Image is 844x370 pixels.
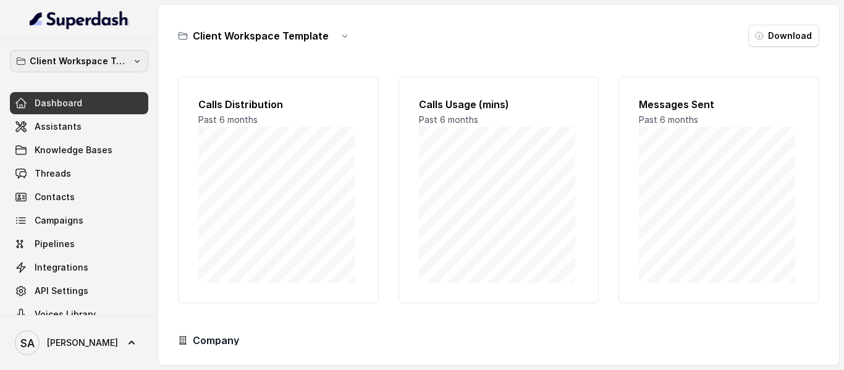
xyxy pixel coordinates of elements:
span: Contacts [35,191,75,203]
span: Integrations [35,261,88,274]
a: Campaigns [10,209,148,232]
h3: Company [193,333,239,348]
a: [PERSON_NAME] [10,326,148,360]
p: Client Workspace Template [30,54,129,69]
a: Contacts [10,186,148,208]
img: light.svg [30,10,129,30]
button: Client Workspace Template [10,50,148,72]
span: API Settings [35,285,88,297]
text: SA [20,337,35,350]
a: Integrations [10,256,148,279]
a: Threads [10,162,148,185]
a: Knowledge Bases [10,139,148,161]
span: [PERSON_NAME] [47,337,118,349]
a: Dashboard [10,92,148,114]
a: Voices Library [10,303,148,326]
button: Download [748,25,819,47]
span: Pipelines [35,238,75,250]
span: Past 6 months [198,114,258,125]
span: Dashboard [35,97,82,109]
span: Voices Library [35,308,96,321]
a: Pipelines [10,233,148,255]
a: Assistants [10,116,148,138]
span: Threads [35,167,71,180]
h2: Messages Sent [639,97,799,112]
a: API Settings [10,280,148,302]
span: Campaigns [35,214,83,227]
h2: Calls Usage (mins) [419,97,579,112]
h2: Calls Distribution [198,97,358,112]
span: Past 6 months [639,114,698,125]
span: Knowledge Bases [35,144,112,156]
span: Past 6 months [419,114,478,125]
span: Assistants [35,120,82,133]
h3: Client Workspace Template [193,28,329,43]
